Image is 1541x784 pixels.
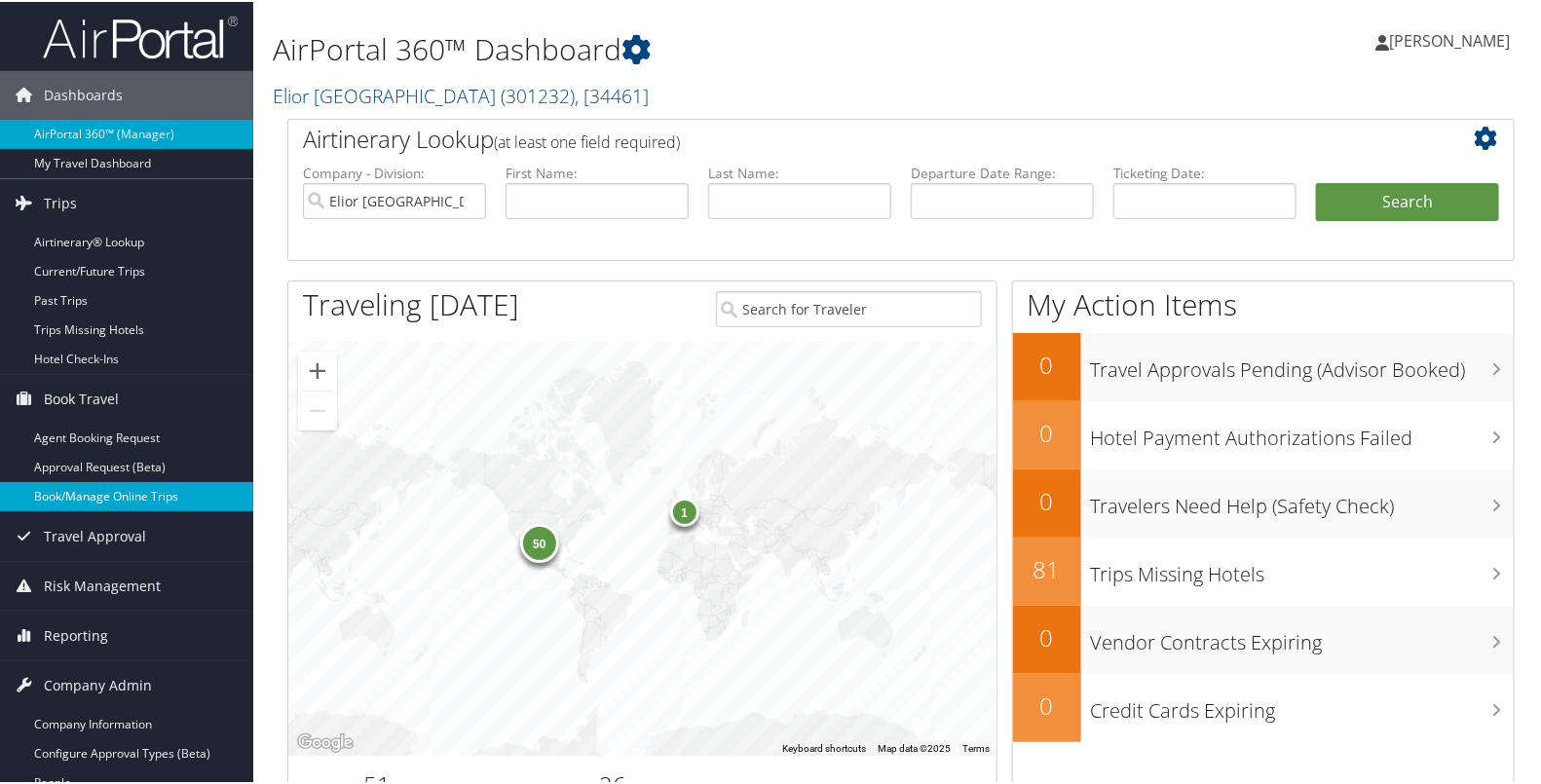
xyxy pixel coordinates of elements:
h2: 0 [1013,415,1081,448]
h1: Traveling [DATE] [303,282,519,323]
span: Reporting [44,610,108,658]
h2: 0 [1013,483,1081,516]
span: , [ 34461 ] [575,81,649,107]
span: ( 301232 ) [501,81,575,107]
button: Keyboard shortcuts [783,740,867,754]
span: (at least one field required) [494,130,680,151]
label: Ticketing Date: [1113,162,1297,181]
input: Search for Traveler [716,289,982,325]
span: [PERSON_NAME] [1389,28,1510,50]
span: Book Travel [44,373,119,422]
h3: Vendor Contracts Expiring [1091,617,1514,654]
div: 50 [520,522,559,561]
img: Google [293,728,357,754]
h2: 81 [1013,551,1081,584]
button: Search [1316,181,1499,220]
h2: 0 [1013,688,1081,721]
a: Open this area in Google Maps (opens a new window) [293,728,357,754]
a: 0Travelers Need Help (Safety Check) [1013,467,1514,536]
span: Dashboards [44,69,123,118]
span: Travel Approval [44,510,146,559]
h2: Airtinerary Lookup [303,121,1397,154]
a: 0Vendor Contracts Expiring [1013,604,1514,672]
span: Trips [44,177,77,226]
label: Departure Date Range: [911,162,1094,181]
span: Risk Management [44,560,161,609]
button: Zoom in [298,350,337,389]
h2: 0 [1013,347,1081,380]
span: Company Admin [44,659,152,708]
span: Map data ©2025 [879,741,952,752]
h3: Travelers Need Help (Safety Check) [1091,481,1514,518]
h2: 0 [1013,619,1081,653]
label: Last Name: [708,162,891,181]
a: 0Hotel Payment Authorizations Failed [1013,399,1514,467]
img: airportal-logo.png [43,13,238,58]
a: [PERSON_NAME] [1375,10,1529,68]
a: Elior [GEOGRAPHIC_DATA] [273,81,649,107]
h1: My Action Items [1013,282,1514,323]
button: Zoom out [298,390,337,429]
h3: Travel Approvals Pending (Advisor Booked) [1091,345,1514,382]
div: 1 [670,495,699,524]
a: 81Trips Missing Hotels [1013,536,1514,604]
h3: Trips Missing Hotels [1091,549,1514,586]
h3: Hotel Payment Authorizations Failed [1091,413,1514,450]
h1: AirPortal 360™ Dashboard [273,27,1110,68]
h3: Credit Cards Expiring [1091,686,1514,723]
label: First Name: [506,162,689,181]
label: Company - Division: [303,162,486,181]
a: 0Travel Approvals Pending (Advisor Booked) [1013,331,1514,399]
a: Terms (opens in new tab) [963,741,991,752]
a: 0Credit Cards Expiring [1013,672,1514,740]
